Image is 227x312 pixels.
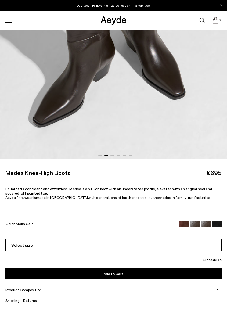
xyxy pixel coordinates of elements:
h2: Medea Knee-High Boots [5,170,70,176]
span: Select size [11,242,33,248]
span: Shipping + Returns [5,298,37,303]
span: €695 [206,170,222,176]
img: svg%3E [215,299,218,302]
button: Size Guide [198,256,227,263]
img: svg%3E [213,245,216,248]
span: Aeyde footwear is [5,195,36,199]
div: Color: [5,221,176,228]
span: with generations of leather-specialist knowledge in family-run factories. [88,195,211,199]
span: Equal parts confident and effortless, Medea is a pull-on boot with an understated profile, elevat... [5,187,212,195]
img: svg%3E [215,288,218,291]
button: Add to Cart [5,268,222,279]
span: Add to Cart [104,271,123,276]
span: Product Composition [5,288,42,292]
span: Moka Calf [16,221,33,226]
a: made in [GEOGRAPHIC_DATA] [36,195,88,199]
